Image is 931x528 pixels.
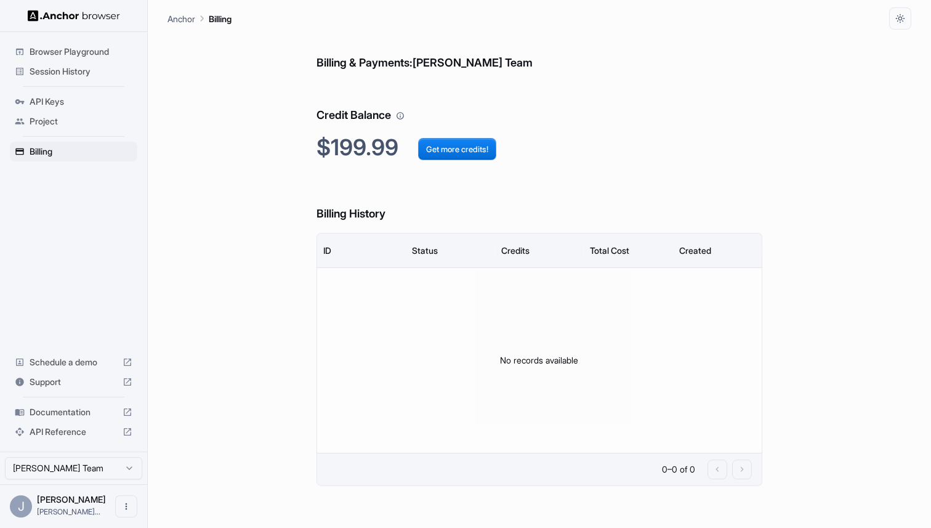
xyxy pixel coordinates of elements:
[167,12,195,25] p: Anchor
[115,495,137,518] button: Open menu
[30,376,118,388] span: Support
[501,245,530,256] div: Credits
[418,138,496,160] button: Get more credits!
[590,245,629,256] div: Total Cost
[10,402,137,422] div: Documentation
[396,112,405,120] svg: Your credit balance will be consumed as you use the API. Visit the usage page to view a breakdown...
[10,92,137,112] div: API Keys
[10,422,137,442] div: API Reference
[10,112,137,131] div: Project
[30,46,132,58] span: Browser Playground
[317,268,762,453] div: No records available
[30,356,118,368] span: Schedule a demo
[10,352,137,372] div: Schedule a demo
[10,495,32,518] div: J
[28,10,120,22] img: Anchor Logo
[167,12,232,25] nav: breadcrumb
[316,30,763,72] h6: Billing & Payments: [PERSON_NAME] Team
[30,95,132,108] span: API Keys
[30,406,118,418] span: Documentation
[37,507,100,516] span: john@anchorbrowser.io
[30,115,132,128] span: Project
[10,62,137,81] div: Session History
[30,145,132,158] span: Billing
[316,82,763,124] h6: Credit Balance
[662,463,695,476] p: 0–0 of 0
[10,372,137,392] div: Support
[412,245,438,256] div: Status
[10,42,137,62] div: Browser Playground
[316,134,763,161] h2: $199.99
[316,181,763,223] h6: Billing History
[209,12,232,25] p: Billing
[10,142,137,161] div: Billing
[679,245,711,256] div: Created
[37,494,106,505] span: John Marbach
[323,245,331,256] div: ID
[30,65,132,78] span: Session History
[30,426,118,438] span: API Reference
